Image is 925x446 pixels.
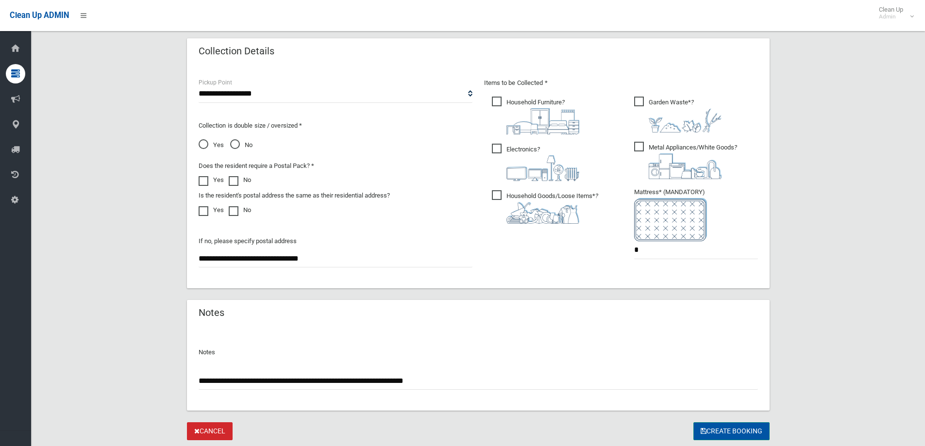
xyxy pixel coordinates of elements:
i: ? [506,146,579,181]
header: Collection Details [187,42,286,61]
label: Yes [199,204,224,216]
i: ? [506,99,579,134]
img: 394712a680b73dbc3d2a6a3a7ffe5a07.png [506,155,579,181]
label: Yes [199,174,224,186]
img: 36c1b0289cb1767239cdd3de9e694f19.png [649,153,722,179]
span: No [230,139,252,151]
label: Is the resident's postal address the same as their residential address? [199,190,390,201]
img: e7408bece873d2c1783593a074e5cb2f.png [634,198,707,241]
small: Admin [879,13,903,20]
span: Garden Waste* [634,97,722,132]
span: Metal Appliances/White Goods [634,142,737,179]
label: Does the resident require a Postal Pack? * [199,160,314,172]
a: Cancel [187,422,233,440]
label: No [229,174,251,186]
span: Yes [199,139,224,151]
p: Items to be Collected * [484,77,758,89]
i: ? [649,144,737,179]
img: b13cc3517677393f34c0a387616ef184.png [506,202,579,224]
label: If no, please specify postal address [199,235,297,247]
label: No [229,204,251,216]
i: ? [649,99,722,132]
span: Clean Up ADMIN [10,11,69,20]
span: Mattress* (MANDATORY) [634,188,758,241]
i: ? [506,192,598,224]
header: Notes [187,303,236,322]
span: Electronics [492,144,579,181]
span: Household Furniture [492,97,579,134]
p: Collection is double size / oversized * [199,120,472,132]
p: Notes [199,347,758,358]
button: Create Booking [693,422,770,440]
img: aa9efdbe659d29b613fca23ba79d85cb.png [506,108,579,134]
span: Clean Up [874,6,913,20]
img: 4fd8a5c772b2c999c83690221e5242e0.png [649,108,722,132]
span: Household Goods/Loose Items* [492,190,598,224]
